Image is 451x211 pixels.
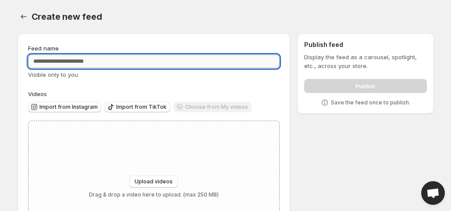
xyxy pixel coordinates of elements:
[135,178,173,185] span: Upload videos
[105,102,170,112] button: Import from TikTok
[28,71,79,78] span: Visible only to you.
[32,11,102,22] span: Create new feed
[28,90,47,97] span: Videos
[18,11,30,23] button: Settings
[39,104,98,111] span: Import from Instagram
[129,175,178,188] button: Upload videos
[421,181,445,205] a: Open chat
[28,102,101,112] button: Import from Instagram
[28,45,59,52] span: Feed name
[304,53,426,70] p: Display the feed as a carousel, spotlight, etc., across your store.
[304,40,426,49] h2: Publish feed
[331,99,410,106] p: Save the feed once to publish.
[116,104,167,111] span: Import from TikTok
[89,191,219,198] p: Drag & drop a video here to upload. (max 250 MB)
